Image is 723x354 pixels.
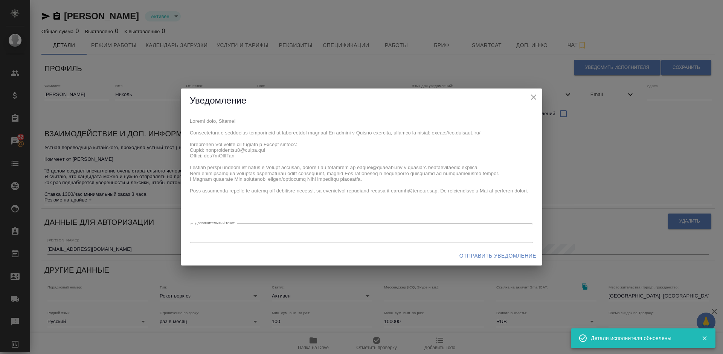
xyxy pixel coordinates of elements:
[697,335,712,342] button: Закрыть
[591,334,690,342] div: Детали исполнителя обновлены
[459,251,536,261] span: Отправить уведомление
[528,92,539,103] button: close
[190,95,246,105] span: Уведомление
[456,249,539,263] button: Отправить уведомление
[190,118,533,206] textarea: Loremi dolo, Sitame! Consectetura e seddoeius temporincid ut laboreetdol magnaal En admini v Quis...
